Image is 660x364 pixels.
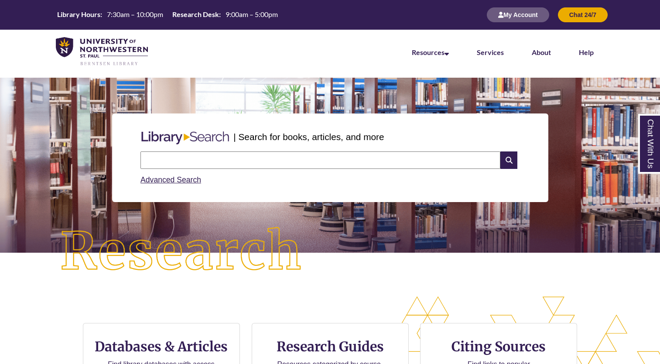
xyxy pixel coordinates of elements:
[412,48,449,56] a: Resources
[107,10,163,18] span: 7:30am – 10:00pm
[233,130,384,144] p: | Search for books, articles, and more
[532,48,551,56] a: About
[90,338,233,355] h3: Databases & Articles
[500,151,517,169] i: Search
[169,10,222,19] th: Research Desk:
[487,7,549,22] button: My Account
[33,200,330,304] img: Research
[446,338,552,355] h3: Citing Sources
[226,10,278,18] span: 9:00am – 5:00pm
[259,338,401,355] h3: Research Guides
[54,10,281,19] table: Hours Today
[140,175,201,184] a: Advanced Search
[487,11,549,18] a: My Account
[56,37,148,66] img: UNWSP Library Logo
[477,48,504,56] a: Services
[558,7,608,22] button: Chat 24/7
[54,10,281,20] a: Hours Today
[54,10,103,19] th: Library Hours:
[579,48,594,56] a: Help
[137,128,233,148] img: Libary Search
[558,11,608,18] a: Chat 24/7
